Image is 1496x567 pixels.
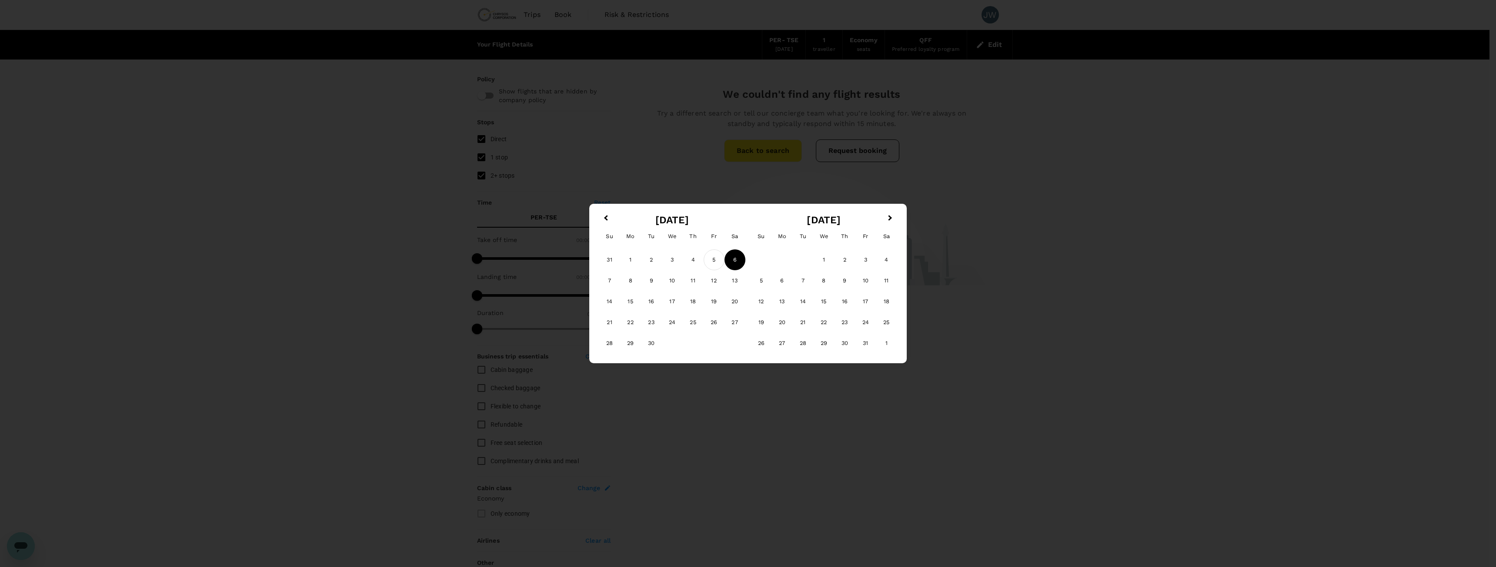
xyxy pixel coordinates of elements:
h2: [DATE] [596,214,748,226]
div: Choose Thursday, September 18th, 2025 [683,291,704,312]
div: Choose Sunday, October 19th, 2025 [751,312,771,333]
div: Choose Monday, October 20th, 2025 [771,312,792,333]
div: Sunday [599,226,620,247]
div: Choose Friday, October 31st, 2025 [855,333,876,354]
div: Choose Sunday, August 31st, 2025 [599,249,620,270]
div: Choose Monday, October 27th, 2025 [771,333,792,354]
h2: [DATE] [748,214,900,226]
div: Choose Wednesday, October 15th, 2025 [813,291,834,312]
div: Choose Friday, October 17th, 2025 [855,291,876,312]
div: Choose Wednesday, October 1st, 2025 [813,249,834,270]
div: Thursday [834,226,855,247]
div: Choose Monday, September 15th, 2025 [620,291,641,312]
button: Previous Month [598,212,612,226]
div: Friday [704,226,725,247]
div: Choose Sunday, September 7th, 2025 [599,270,620,291]
div: Choose Tuesday, September 30th, 2025 [641,333,662,354]
div: Choose Saturday, September 27th, 2025 [725,312,745,333]
div: Choose Friday, October 24th, 2025 [855,312,876,333]
div: Choose Tuesday, September 16th, 2025 [641,291,662,312]
div: Choose Friday, October 3rd, 2025 [855,249,876,270]
div: Choose Wednesday, October 29th, 2025 [813,333,834,354]
div: Choose Saturday, October 25th, 2025 [876,312,897,333]
div: Wednesday [662,226,683,247]
div: Choose Monday, September 1st, 2025 [620,249,641,270]
div: Saturday [876,226,897,247]
div: Choose Friday, October 10th, 2025 [855,270,876,291]
div: Choose Thursday, September 25th, 2025 [683,312,704,333]
div: Choose Monday, September 22nd, 2025 [620,312,641,333]
div: Choose Sunday, October 26th, 2025 [751,333,771,354]
div: Choose Friday, September 5th, 2025 [704,249,725,270]
div: Choose Saturday, November 1st, 2025 [876,333,897,354]
div: Saturday [725,226,745,247]
div: Choose Sunday, September 21st, 2025 [599,312,620,333]
div: Choose Wednesday, October 8th, 2025 [813,270,834,291]
div: Choose Saturday, October 11th, 2025 [876,270,897,291]
div: Tuesday [792,226,813,247]
div: Choose Monday, October 13th, 2025 [771,291,792,312]
div: Choose Sunday, September 28th, 2025 [599,333,620,354]
div: Wednesday [813,226,834,247]
div: Monday [620,226,641,247]
div: Choose Tuesday, October 21st, 2025 [792,312,813,333]
div: Choose Tuesday, September 9th, 2025 [641,270,662,291]
button: Next Month [884,212,898,226]
div: Choose Thursday, October 16th, 2025 [834,291,855,312]
div: Choose Friday, September 26th, 2025 [704,312,725,333]
div: Choose Monday, September 8th, 2025 [620,270,641,291]
div: Choose Tuesday, September 23rd, 2025 [641,312,662,333]
div: Choose Thursday, October 23rd, 2025 [834,312,855,333]
div: Sunday [751,226,771,247]
div: Choose Wednesday, October 22nd, 2025 [813,312,834,333]
div: Choose Friday, September 12th, 2025 [704,270,725,291]
div: Friday [855,226,876,247]
div: Choose Thursday, October 9th, 2025 [834,270,855,291]
div: Choose Friday, September 19th, 2025 [704,291,725,312]
div: Tuesday [641,226,662,247]
div: Choose Wednesday, September 3rd, 2025 [662,249,683,270]
div: Choose Sunday, October 12th, 2025 [751,291,771,312]
div: Choose Saturday, September 13th, 2025 [725,270,745,291]
div: Choose Thursday, September 4th, 2025 [683,249,704,270]
div: Choose Thursday, October 30th, 2025 [834,333,855,354]
div: Choose Saturday, September 20th, 2025 [725,291,745,312]
div: Choose Monday, October 6th, 2025 [771,270,792,291]
div: Choose Wednesday, September 24th, 2025 [662,312,683,333]
div: Choose Monday, September 29th, 2025 [620,333,641,354]
div: Thursday [683,226,704,247]
div: Choose Tuesday, October 7th, 2025 [792,270,813,291]
div: Choose Thursday, October 2nd, 2025 [834,249,855,270]
div: Choose Tuesday, October 14th, 2025 [792,291,813,312]
div: Choose Saturday, October 4th, 2025 [876,249,897,270]
div: Choose Tuesday, October 28th, 2025 [792,333,813,354]
div: Monday [771,226,792,247]
div: Month October, 2025 [751,249,897,354]
div: Choose Tuesday, September 2nd, 2025 [641,249,662,270]
div: Choose Sunday, October 5th, 2025 [751,270,771,291]
div: Choose Saturday, September 6th, 2025 [725,249,745,270]
div: Choose Thursday, September 11th, 2025 [683,270,704,291]
div: Choose Wednesday, September 10th, 2025 [662,270,683,291]
div: Choose Sunday, September 14th, 2025 [599,291,620,312]
div: Choose Saturday, October 18th, 2025 [876,291,897,312]
div: Month September, 2025 [599,249,745,354]
div: Choose Wednesday, September 17th, 2025 [662,291,683,312]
